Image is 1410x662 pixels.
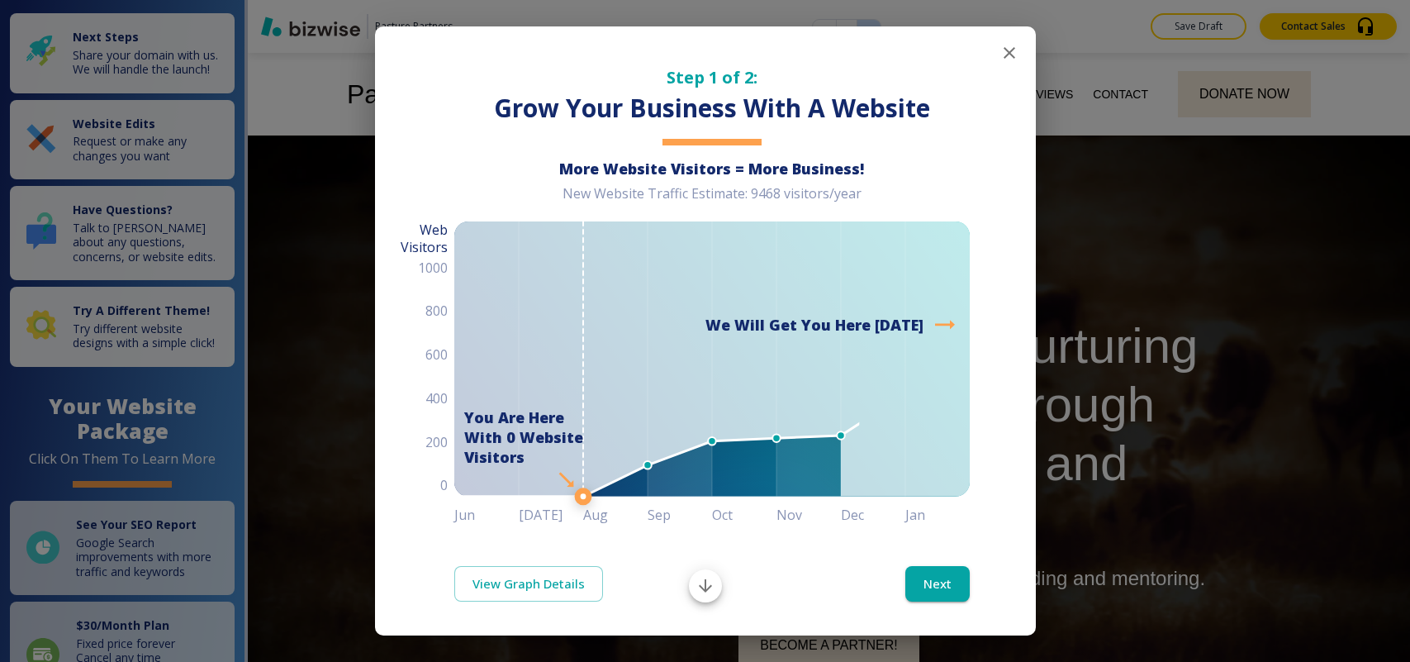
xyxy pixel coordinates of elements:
[454,566,603,601] a: View Graph Details
[454,92,970,126] h3: Grow Your Business With A Website
[776,503,841,526] h6: Nov
[841,503,905,526] h6: Dec
[454,66,970,88] h5: Step 1 of 2:
[519,503,583,526] h6: [DATE]
[583,503,648,526] h6: Aug
[454,503,519,526] h6: Jun
[689,569,722,602] button: Scroll to bottom
[905,503,970,526] h6: Jan
[454,185,970,216] div: New Website Traffic Estimate: 9468 visitors/year
[905,566,970,601] button: Next
[648,503,712,526] h6: Sep
[454,159,970,179] h6: More Website Visitors = More Business!
[712,503,776,526] h6: Oct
